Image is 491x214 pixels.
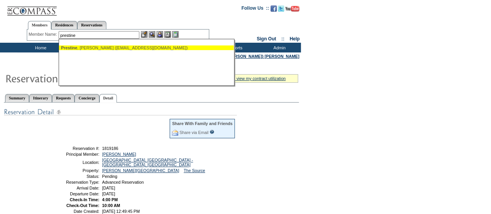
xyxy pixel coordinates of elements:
span: Prestine [61,45,77,50]
a: [PERSON_NAME][GEOGRAPHIC_DATA] [102,168,179,173]
img: Reservations [164,31,171,38]
a: Sign Out [257,36,276,42]
img: Reservation Detail [4,107,237,117]
a: » view my contract utilization [233,76,286,81]
span: [DATE] 12:49:45 PM [102,209,140,214]
a: Detail [99,94,117,103]
a: Requests [52,94,75,102]
a: Follow us on Twitter [278,8,284,12]
a: Share via Email [179,130,208,135]
img: Reservaton Summary [5,70,160,86]
a: Help [290,36,300,42]
span: Pending [102,174,117,179]
div: Share With Family and Friends [172,121,232,126]
a: Subscribe to our YouTube Channel [285,8,299,12]
td: Follow Us :: [241,5,269,14]
td: Status: [44,174,99,179]
strong: Check-In Time: [70,197,99,202]
img: Follow us on Twitter [278,5,284,12]
a: [GEOGRAPHIC_DATA], [GEOGRAPHIC_DATA] - [GEOGRAPHIC_DATA], [GEOGRAPHIC_DATA] [102,158,193,167]
a: Residences [51,21,77,29]
img: b_calculator.gif [172,31,179,38]
td: Principal Member: [44,152,99,157]
a: [PERSON_NAME] ([PERSON_NAME]) [PERSON_NAME] [190,54,299,59]
img: Impersonate [156,31,163,38]
img: Become our fan on Facebook [271,5,277,12]
img: Subscribe to our YouTube Channel [285,6,299,12]
a: The Source [184,168,205,173]
a: Summary [5,94,29,102]
span: [DATE] [102,186,115,190]
a: Become our fan on Facebook [271,8,277,12]
img: b_edit.gif [141,31,147,38]
a: Reservations [77,21,106,29]
td: Admin [256,43,301,52]
span: :: [281,36,285,42]
span: 4:00 PM [102,197,118,202]
a: Concierge [75,94,99,102]
span: Advanced Reservation [102,180,144,184]
td: Property: [44,168,99,173]
div: Member Name: [29,31,59,38]
span: 1819186 [102,146,118,151]
td: Home [17,43,62,52]
a: Itinerary [29,94,52,102]
td: Date Created: [44,209,99,214]
a: [PERSON_NAME] [102,152,136,157]
input: What is this? [210,130,214,134]
td: Reservation Type: [44,180,99,184]
span: 10:00 AM [102,203,120,208]
div: , [PERSON_NAME] ([EMAIL_ADDRESS][DOMAIN_NAME]) [61,45,232,50]
img: View [149,31,155,38]
strong: Check-Out Time: [66,203,99,208]
td: Reservation #: [44,146,99,151]
td: Location: [44,158,99,167]
td: Departure Date: [44,191,99,196]
span: [DATE] [102,191,115,196]
a: Members [28,21,52,30]
td: Arrival Date: [44,186,99,190]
